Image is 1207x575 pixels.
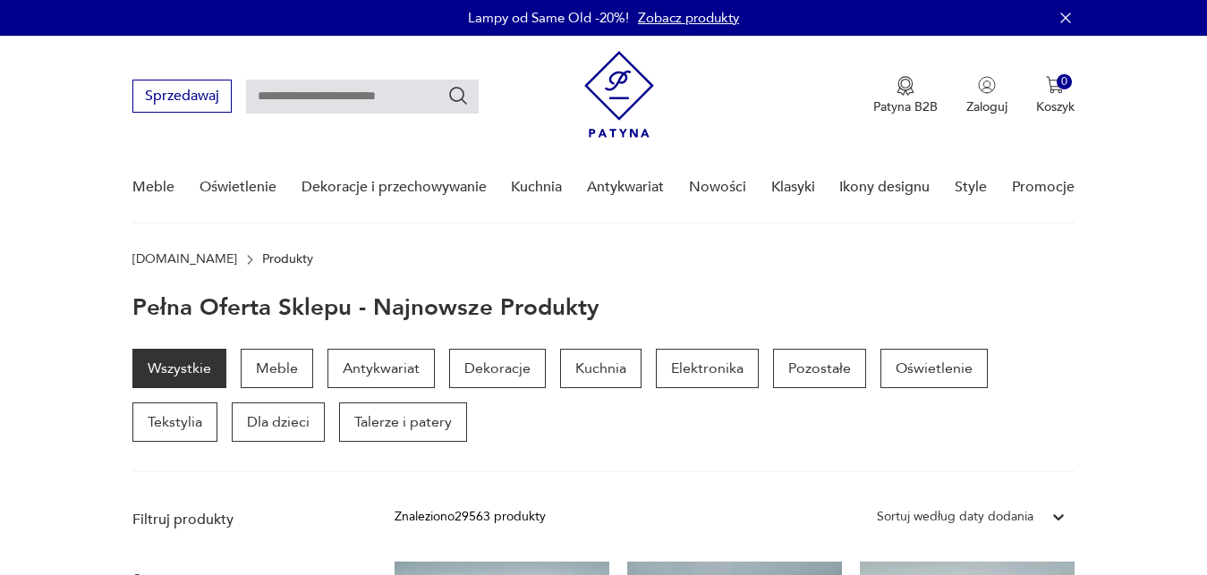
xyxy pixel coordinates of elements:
a: Dla dzieci [232,402,325,442]
p: Zaloguj [966,98,1007,115]
img: Patyna - sklep z meblami i dekoracjami vintage [584,51,654,138]
p: Filtruj produkty [132,510,352,529]
div: 0 [1057,74,1072,89]
a: [DOMAIN_NAME] [132,252,237,266]
button: Sprzedawaj [132,80,232,113]
button: 0Koszyk [1036,76,1075,115]
button: Szukaj [447,85,469,106]
a: Antykwariat [327,349,435,388]
p: Lampy od Same Old -20%! [468,9,629,27]
a: Antykwariat [587,153,664,222]
a: Meble [132,153,174,222]
p: Produkty [262,252,313,266]
img: Ikona medalu [897,76,914,96]
a: Sprzedawaj [132,91,232,104]
a: Oświetlenie [880,349,988,388]
h1: Pełna oferta sklepu - najnowsze produkty [132,295,599,320]
a: Oświetlenie [200,153,276,222]
a: Nowości [689,153,746,222]
div: Znaleziono 29563 produkty [395,507,546,527]
a: Klasyki [771,153,815,222]
a: Kuchnia [560,349,642,388]
a: Wszystkie [132,349,226,388]
button: Zaloguj [966,76,1007,115]
div: Sortuj według daty dodania [877,507,1033,527]
img: Ikonka użytkownika [978,76,996,94]
a: Talerze i patery [339,402,467,442]
p: Patyna B2B [873,98,938,115]
a: Ikona medaluPatyna B2B [873,76,938,115]
a: Dekoracje [449,349,546,388]
a: Dekoracje i przechowywanie [302,153,487,222]
a: Style [955,153,987,222]
button: Patyna B2B [873,76,938,115]
a: Elektronika [656,349,759,388]
a: Zobacz produkty [638,9,739,27]
a: Ikony designu [839,153,930,222]
a: Tekstylia [132,402,217,442]
a: Pozostałe [773,349,866,388]
a: Kuchnia [511,153,562,222]
img: Ikona koszyka [1046,76,1064,94]
a: Meble [241,349,313,388]
a: Promocje [1012,153,1075,222]
p: Koszyk [1036,98,1075,115]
